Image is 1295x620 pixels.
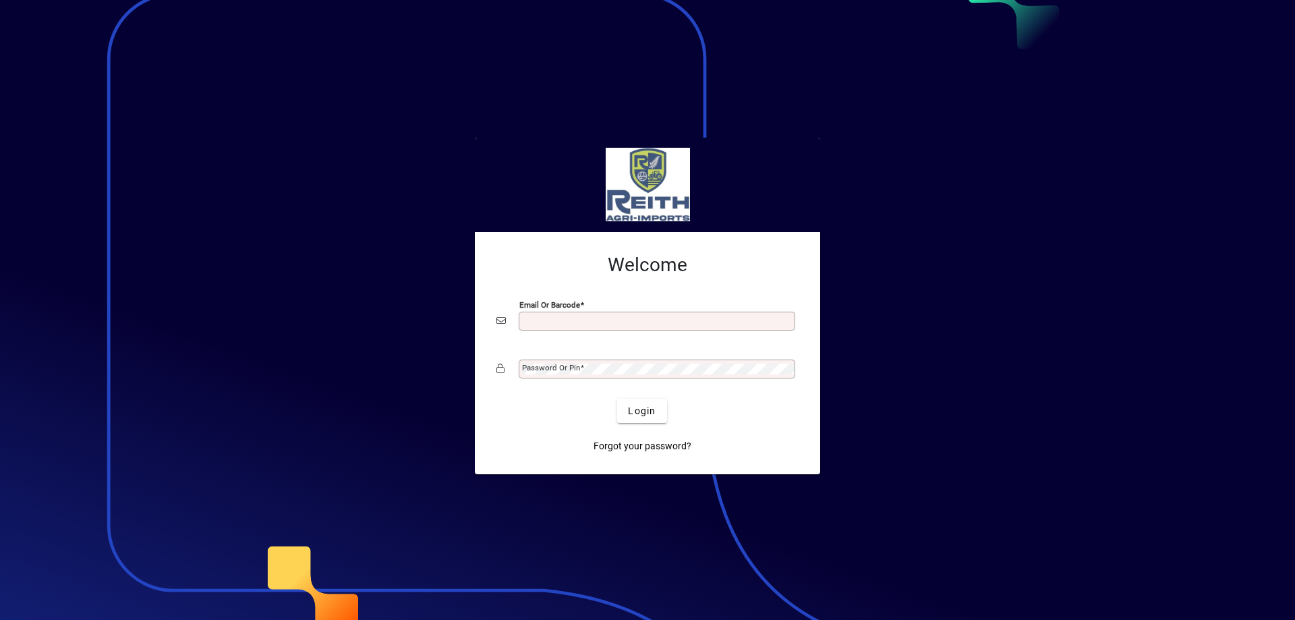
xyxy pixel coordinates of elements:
span: Forgot your password? [594,439,691,453]
a: Forgot your password? [588,434,697,458]
mat-label: Password or Pin [522,363,580,372]
button: Login [617,399,666,423]
h2: Welcome [496,254,799,277]
span: Login [628,404,656,418]
mat-label: Email or Barcode [519,300,580,310]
